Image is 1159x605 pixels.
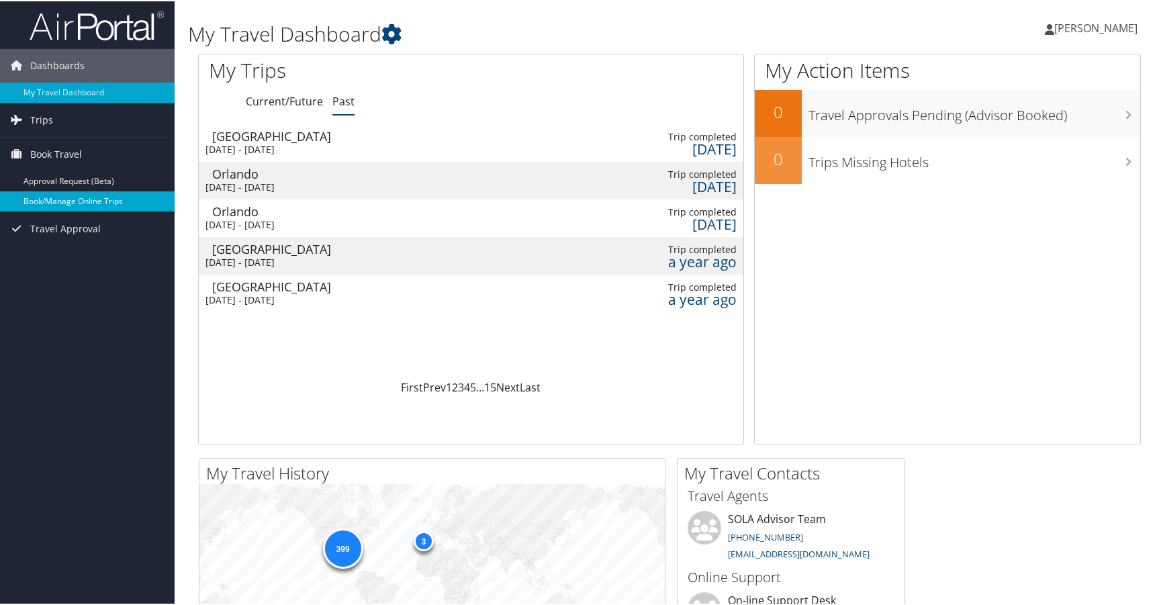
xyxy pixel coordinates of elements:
h1: My Action Items [755,55,1140,83]
h1: My Travel Dashboard [188,19,830,47]
h3: Online Support [688,567,894,586]
div: [DATE] - [DATE] [205,255,346,267]
div: [DATE] [620,179,737,191]
div: Trip completed [620,205,737,217]
div: Trip completed [620,280,737,292]
div: [DATE] - [DATE] [205,218,346,230]
div: [GEOGRAPHIC_DATA] [212,129,353,141]
div: 3 [414,530,434,550]
div: Orlando [212,167,353,179]
h2: 0 [755,99,802,122]
h2: My Travel History [206,461,665,483]
h2: My Travel Contacts [684,461,905,483]
span: Dashboards [30,48,85,81]
a: 5 [470,379,476,393]
h1: My Trips [209,55,506,83]
a: 1 [446,379,452,393]
div: [GEOGRAPHIC_DATA] [212,279,353,291]
a: First [401,379,423,393]
span: … [476,379,484,393]
span: Trips [30,102,53,136]
h3: Travel Agents [688,485,894,504]
a: Next [496,379,520,393]
div: [DATE] [620,142,737,154]
h3: Trips Missing Hotels [808,145,1140,171]
div: [DATE] - [DATE] [205,142,346,154]
a: Last [520,379,541,393]
div: a year ago [620,254,737,267]
a: 2 [452,379,458,393]
div: 399 [322,527,363,567]
div: [DATE] [620,217,737,229]
div: [DATE] - [DATE] [205,180,346,192]
a: 3 [458,379,464,393]
li: SOLA Advisor Team [681,510,901,565]
div: Trip completed [620,167,737,179]
span: Book Travel [30,136,82,170]
a: 4 [464,379,470,393]
a: [PERSON_NAME] [1045,7,1151,47]
div: a year ago [620,292,737,304]
a: [EMAIL_ADDRESS][DOMAIN_NAME] [728,547,870,559]
h3: Travel Approvals Pending (Advisor Booked) [808,98,1140,124]
div: Trip completed [620,242,737,254]
a: 0Travel Approvals Pending (Advisor Booked) [755,89,1140,136]
a: [PHONE_NUMBER] [728,530,803,542]
img: airportal-logo.png [30,9,164,40]
a: Prev [423,379,446,393]
a: 0Trips Missing Hotels [755,136,1140,183]
a: Current/Future [246,93,323,107]
div: [DATE] - [DATE] [205,293,346,305]
div: Orlando [212,204,353,216]
div: [GEOGRAPHIC_DATA] [212,242,353,254]
a: Past [332,93,355,107]
span: Travel Approval [30,211,101,244]
h2: 0 [755,146,802,169]
a: 15 [484,379,496,393]
span: [PERSON_NAME] [1054,19,1138,34]
div: Trip completed [620,130,737,142]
